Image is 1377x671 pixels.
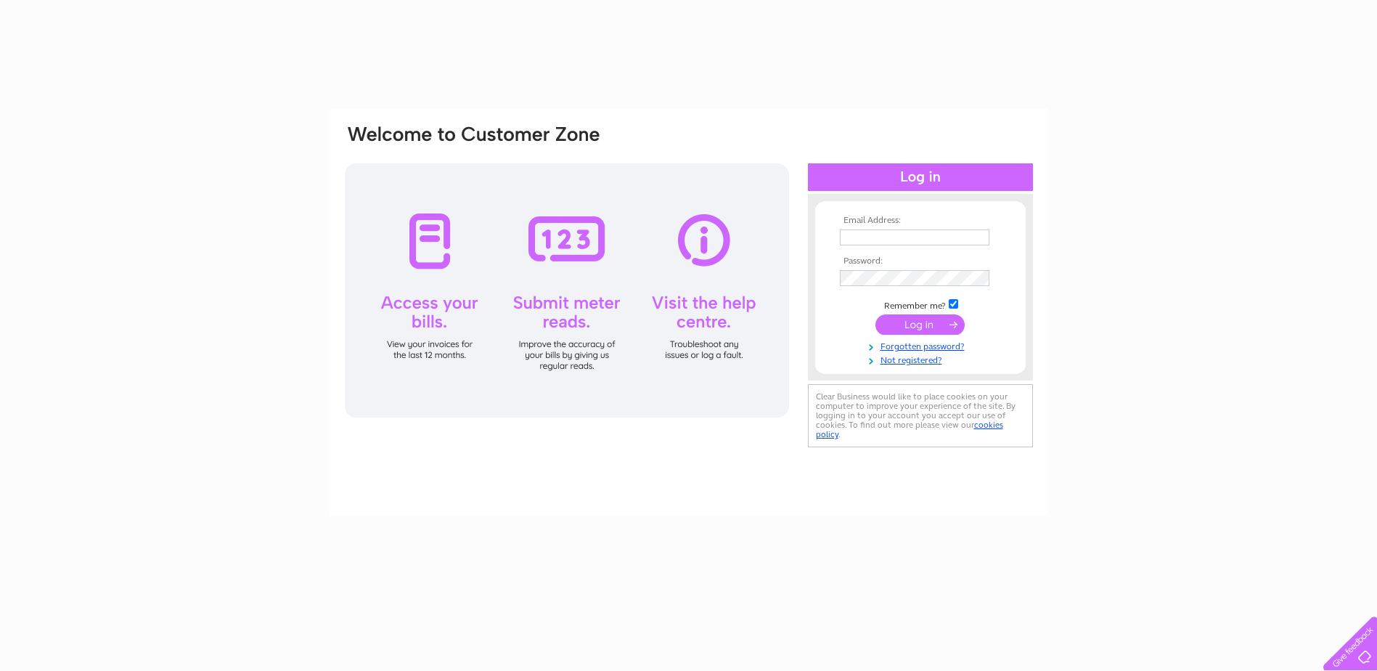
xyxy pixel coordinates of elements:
[840,352,1005,366] a: Not registered?
[836,256,1005,267] th: Password:
[836,216,1005,226] th: Email Address:
[875,314,965,335] input: Submit
[816,420,1003,439] a: cookies policy
[840,338,1005,352] a: Forgotten password?
[808,384,1033,447] div: Clear Business would like to place cookies on your computer to improve your experience of the sit...
[836,297,1005,312] td: Remember me?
